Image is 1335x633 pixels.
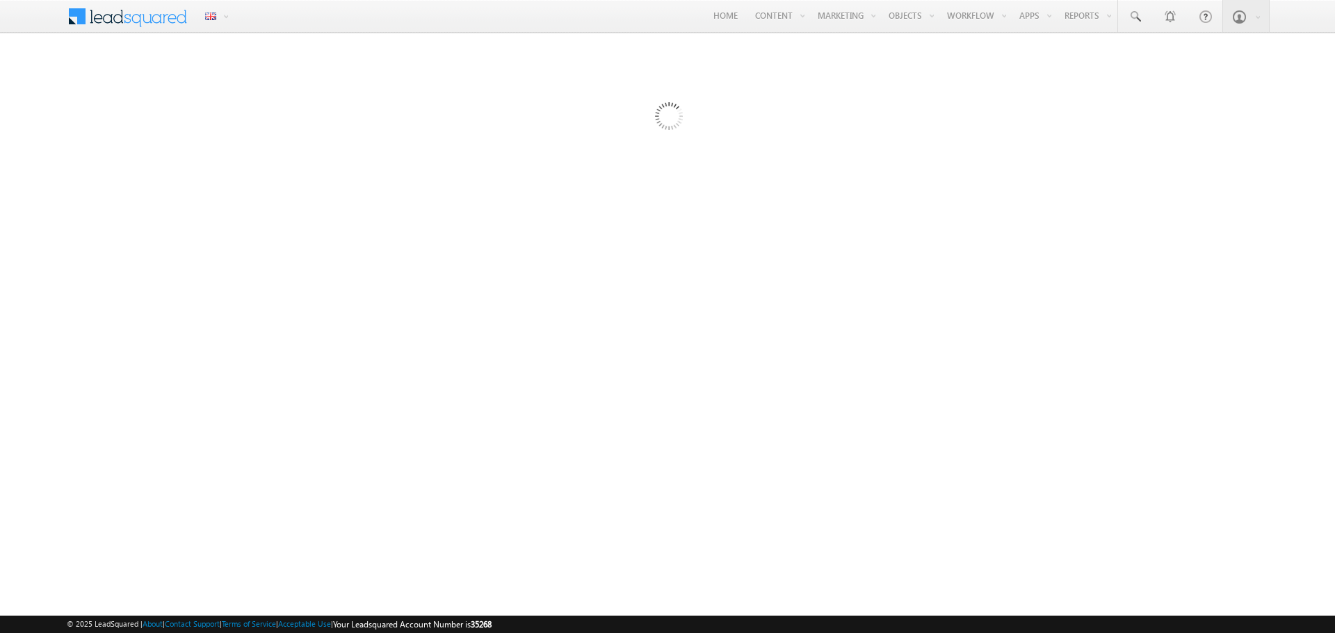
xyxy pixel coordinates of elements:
[222,619,276,628] a: Terms of Service
[471,619,492,630] span: 35268
[165,619,220,628] a: Contact Support
[333,619,492,630] span: Your Leadsquared Account Number is
[596,47,740,190] img: Loading...
[143,619,163,628] a: About
[67,618,492,631] span: © 2025 LeadSquared | | | | |
[278,619,331,628] a: Acceptable Use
